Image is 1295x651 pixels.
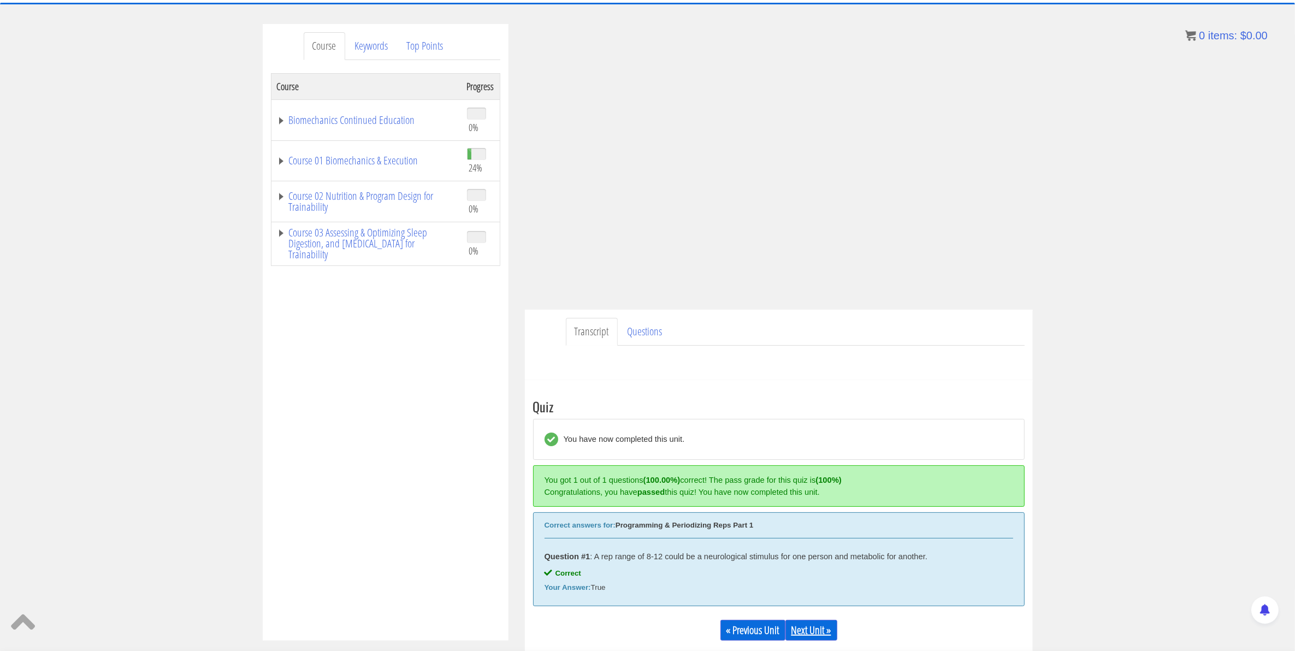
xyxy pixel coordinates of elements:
[1240,29,1268,42] bdi: 0.00
[1199,29,1205,42] span: 0
[545,552,590,561] strong: Question #1
[637,488,665,496] strong: passed
[619,318,671,346] a: Questions
[462,73,500,99] th: Progress
[558,433,685,446] div: You have now completed this unit.
[545,486,1008,498] div: Congratulations, you have this quiz! You have now completed this unit.
[277,155,456,166] a: Course 01 Biomechanics & Execution
[785,620,837,641] a: Next Unit »
[277,227,456,260] a: Course 03 Assessing & Optimizing Sleep Digestion, and [MEDICAL_DATA] for Trainability
[545,521,1013,530] div: Programming & Periodizing Reps Part 1
[271,73,462,99] th: Course
[545,552,1013,561] div: : A rep range of 8-12 could be a neurological stimulus for one person and metabolic for another.
[304,32,345,60] a: Course
[533,399,1025,413] h3: Quiz
[545,521,616,529] b: Correct answers for:
[1185,29,1268,42] a: 0 items: $0.00
[545,583,1013,592] div: True
[545,583,591,591] b: Your Answer:
[469,245,479,257] span: 0%
[277,191,456,212] a: Course 02 Nutrition & Program Design for Trainability
[1185,30,1196,41] img: icon11.png
[643,476,681,484] strong: (100.00%)
[816,476,842,484] strong: (100%)
[277,115,456,126] a: Biomechanics Continued Education
[346,32,397,60] a: Keywords
[469,203,479,215] span: 0%
[545,474,1008,486] div: You got 1 out of 1 questions correct! The pass grade for this quiz is
[469,121,479,133] span: 0%
[1208,29,1237,42] span: items:
[720,620,785,641] a: « Previous Unit
[1240,29,1246,42] span: $
[545,569,1013,578] div: Correct
[398,32,452,60] a: Top Points
[566,318,618,346] a: Transcript
[469,162,483,174] span: 24%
